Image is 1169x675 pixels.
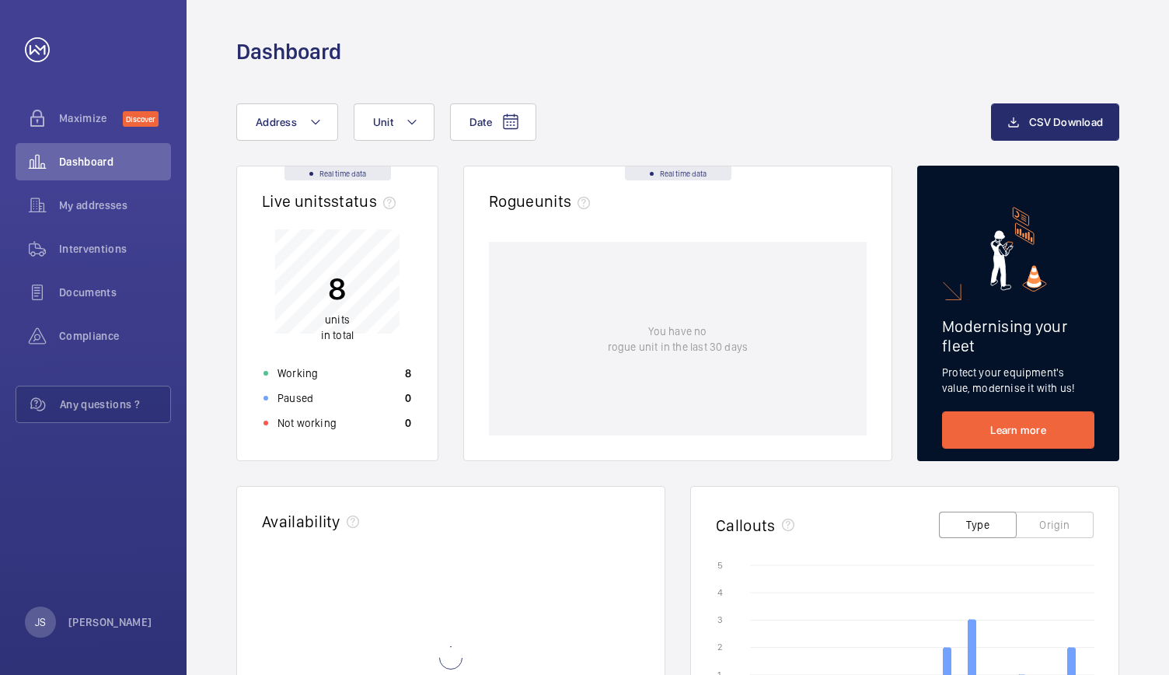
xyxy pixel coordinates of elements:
[489,191,596,211] h2: Rogue
[321,269,354,308] p: 8
[717,587,723,598] text: 4
[354,103,434,141] button: Unit
[942,365,1094,396] p: Protect your equipment's value, modernise it with us!
[277,365,318,381] p: Working
[469,116,492,128] span: Date
[405,365,411,381] p: 8
[59,110,123,126] span: Maximize
[939,512,1017,538] button: Type
[59,328,171,344] span: Compliance
[236,37,341,66] h1: Dashboard
[256,116,297,128] span: Address
[59,154,171,170] span: Dashboard
[991,103,1119,141] button: CSV Download
[625,166,731,180] div: Real time data
[717,614,723,625] text: 3
[942,411,1094,449] a: Learn more
[717,560,723,571] text: 5
[262,191,402,211] h2: Live units
[405,415,411,431] p: 0
[277,390,313,406] p: Paused
[608,324,748,355] p: You have no rogue unit in the last 30 days
[325,313,350,326] span: units
[35,614,46,630] p: JS
[284,166,391,180] div: Real time data
[59,285,171,300] span: Documents
[1016,512,1094,538] button: Origin
[373,116,393,128] span: Unit
[405,390,411,406] p: 0
[717,642,722,652] text: 2
[236,103,338,141] button: Address
[277,415,337,431] p: Not working
[450,103,536,141] button: Date
[123,111,159,127] span: Discover
[59,241,171,257] span: Interventions
[60,397,170,412] span: Any questions ?
[68,614,152,630] p: [PERSON_NAME]
[990,207,1047,292] img: marketing-card.svg
[1029,116,1103,128] span: CSV Download
[331,191,402,211] span: status
[716,516,776,535] h2: Callouts
[942,317,1094,355] h2: Modernising your fleet
[321,312,354,343] p: in total
[535,191,597,211] span: units
[262,512,340,531] h2: Availability
[59,198,171,213] span: My addresses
